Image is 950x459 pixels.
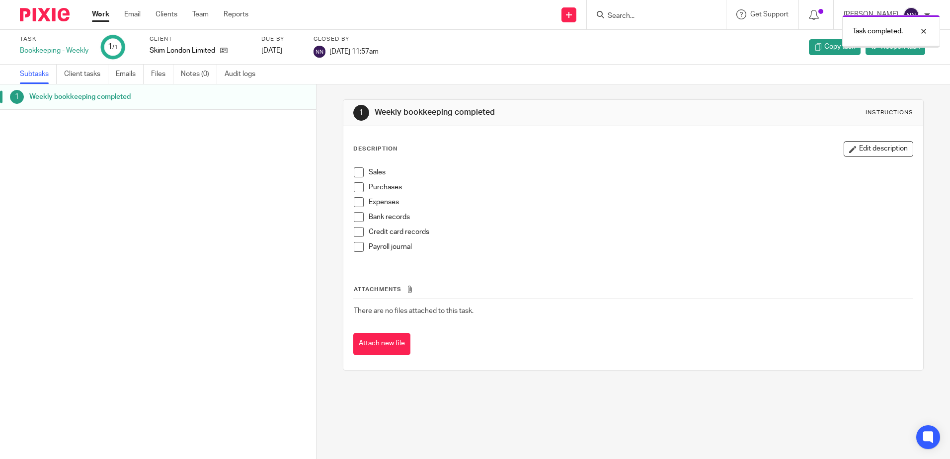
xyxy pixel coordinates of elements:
[369,212,912,222] p: Bank records
[853,26,903,36] p: Task completed.
[192,9,209,19] a: Team
[224,9,248,19] a: Reports
[329,48,379,55] span: [DATE] 11:57am
[20,46,88,56] div: Bookkeeping - Weekly
[116,65,144,84] a: Emails
[369,197,912,207] p: Expenses
[903,7,919,23] img: svg%3E
[124,9,141,19] a: Email
[261,35,301,43] label: Due by
[369,167,912,177] p: Sales
[20,8,70,21] img: Pixie
[92,9,109,19] a: Work
[844,141,913,157] button: Edit description
[261,46,301,56] div: [DATE]
[314,46,325,58] img: svg%3E
[108,41,118,53] div: 1
[156,9,177,19] a: Clients
[20,65,57,84] a: Subtasks
[150,46,215,56] p: Skim London Limited
[29,89,214,104] h1: Weekly bookkeeping completed
[353,145,397,153] p: Description
[354,287,401,292] span: Attachments
[353,105,369,121] div: 1
[369,182,912,192] p: Purchases
[10,90,24,104] div: 1
[866,109,913,117] div: Instructions
[375,107,654,118] h1: Weekly bookkeeping completed
[225,65,263,84] a: Audit logs
[20,35,88,43] label: Task
[369,227,912,237] p: Credit card records
[181,65,217,84] a: Notes (0)
[314,35,379,43] label: Closed by
[64,65,108,84] a: Client tasks
[354,307,474,314] span: There are no files attached to this task.
[353,333,410,355] button: Attach new file
[369,242,912,252] p: Payroll journal
[151,65,173,84] a: Files
[150,35,249,43] label: Client
[112,45,118,50] small: /1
